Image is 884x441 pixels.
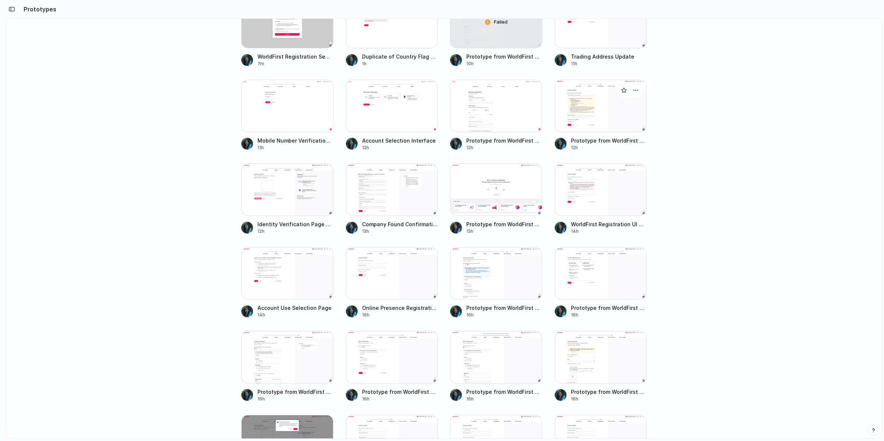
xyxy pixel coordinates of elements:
[346,80,438,151] a: Account Selection InterfaceAccount Selection Interface12h
[450,164,542,235] a: Prototype from WorldFirst RegistrationPrototype from WorldFirst Registration13h
[346,247,438,318] a: Online Presence Registration InterfaceOnline Presence Registration Interface16h
[450,247,542,318] a: Prototype from WorldFirst Registration v23Prototype from WorldFirst Registration v2316h
[257,396,333,402] div: 16h
[571,304,647,312] span: Prototype from WorldFirst Registration v24
[362,137,438,144] span: Account Selection Interface
[555,331,647,402] a: Prototype from WorldFirst Registration v19Prototype from WorldFirst Registration v1916h
[362,60,438,67] div: 1h
[555,247,647,318] a: Prototype from WorldFirst Registration v24Prototype from WorldFirst Registration v2416h
[450,331,542,402] a: Prototype from WorldFirst Registration v20Prototype from WorldFirst Registration v2016h
[571,137,647,144] span: Prototype from WorldFirst Registration v13
[257,304,333,312] span: Account Use Selection Page
[362,312,438,318] div: 16h
[571,220,647,228] span: WorldFirst Registration UI Update
[362,220,438,228] span: Company Found Confirmation Screen
[362,388,438,396] span: Prototype from WorldFirst Registration v21
[450,80,542,151] a: Prototype from WorldFirst WelcomePrototype from WorldFirst Welcome12h
[555,80,647,151] a: Prototype from WorldFirst Registration v13Prototype from WorldFirst Registration v1312h
[257,388,333,396] span: Prototype from WorldFirst Registration v22
[346,164,438,235] a: Company Found Confirmation ScreenCompany Found Confirmation Screen13h
[571,312,647,318] div: 16h
[257,144,333,151] div: 11h
[241,164,333,235] a: Identity Verification Page UpdateIdentity Verification Page Update12h
[241,331,333,402] a: Prototype from WorldFirst Registration v22Prototype from WorldFirst Registration v2216h
[241,247,333,318] a: Account Use Selection PageAccount Use Selection Page14h
[257,137,333,144] span: Mobile Number Verification Screen
[241,80,333,151] a: Mobile Number Verification ScreenMobile Number Verification Screen11h
[362,228,438,235] div: 13h
[362,144,438,151] div: 12h
[571,388,647,396] span: Prototype from WorldFirst Registration v19
[362,53,438,60] span: Duplicate of Country Flag Dropdown Enhancement
[571,53,647,60] span: Trading Address Update
[466,144,542,151] div: 12h
[466,312,542,318] div: 16h
[257,220,333,228] span: Identity Verification Page Update
[466,220,542,228] span: Prototype from WorldFirst Registration
[466,228,542,235] div: 13h
[257,60,333,67] div: 7m
[362,396,438,402] div: 16h
[466,60,542,67] div: 10h
[466,137,542,144] span: Prototype from WorldFirst Welcome
[257,53,333,60] span: WorldFirst Registration Search Update
[362,304,438,312] span: Online Presence Registration Interface
[21,5,56,14] h2: Prototypes
[466,53,542,60] span: Prototype from WorldFirst Registration v25
[555,164,647,235] a: WorldFirst Registration UI UpdateWorldFirst Registration UI Update14h
[466,304,542,312] span: Prototype from WorldFirst Registration v23
[257,312,333,318] div: 14h
[571,60,647,67] div: 11h
[346,331,438,402] a: Prototype from WorldFirst Registration v21Prototype from WorldFirst Registration v2116h
[257,228,333,235] div: 12h
[571,396,647,402] div: 16h
[466,396,542,402] div: 16h
[466,388,542,396] span: Prototype from WorldFirst Registration v20
[571,144,647,151] div: 12h
[494,18,508,26] span: Failed
[571,228,647,235] div: 14h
